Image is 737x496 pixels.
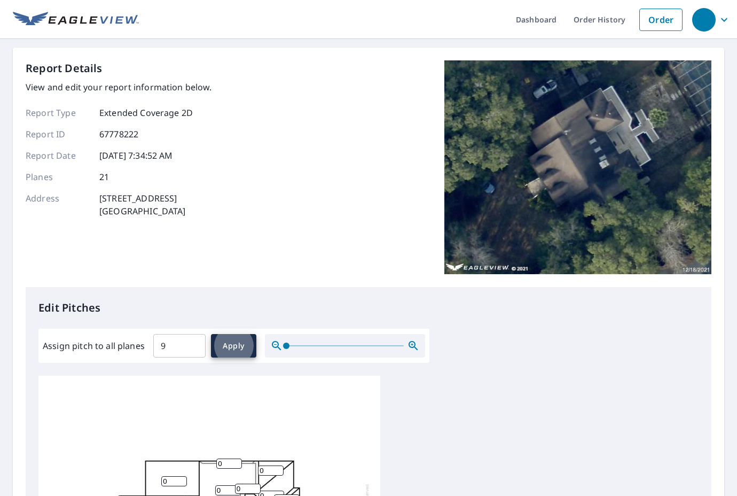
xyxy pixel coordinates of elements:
p: 21 [99,170,109,183]
label: Assign pitch to all planes [43,339,145,352]
p: Planes [26,170,90,183]
p: Extended Coverage 2D [99,106,193,119]
p: Report Type [26,106,90,119]
p: Address [26,192,90,218]
p: Report Details [26,60,103,76]
p: View and edit your report information below. [26,81,212,94]
p: Edit Pitches [38,300,699,316]
img: EV Logo [13,12,139,28]
p: Report ID [26,128,90,141]
img: Top image [444,60,711,274]
a: Order [639,9,683,31]
span: Apply [219,339,248,353]
button: Apply [211,334,256,358]
p: [STREET_ADDRESS] [GEOGRAPHIC_DATA] [99,192,186,218]
p: Report Date [26,149,90,162]
p: 67778222 [99,128,138,141]
p: [DATE] 7:34:52 AM [99,149,173,162]
input: 00.0 [153,331,206,361]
